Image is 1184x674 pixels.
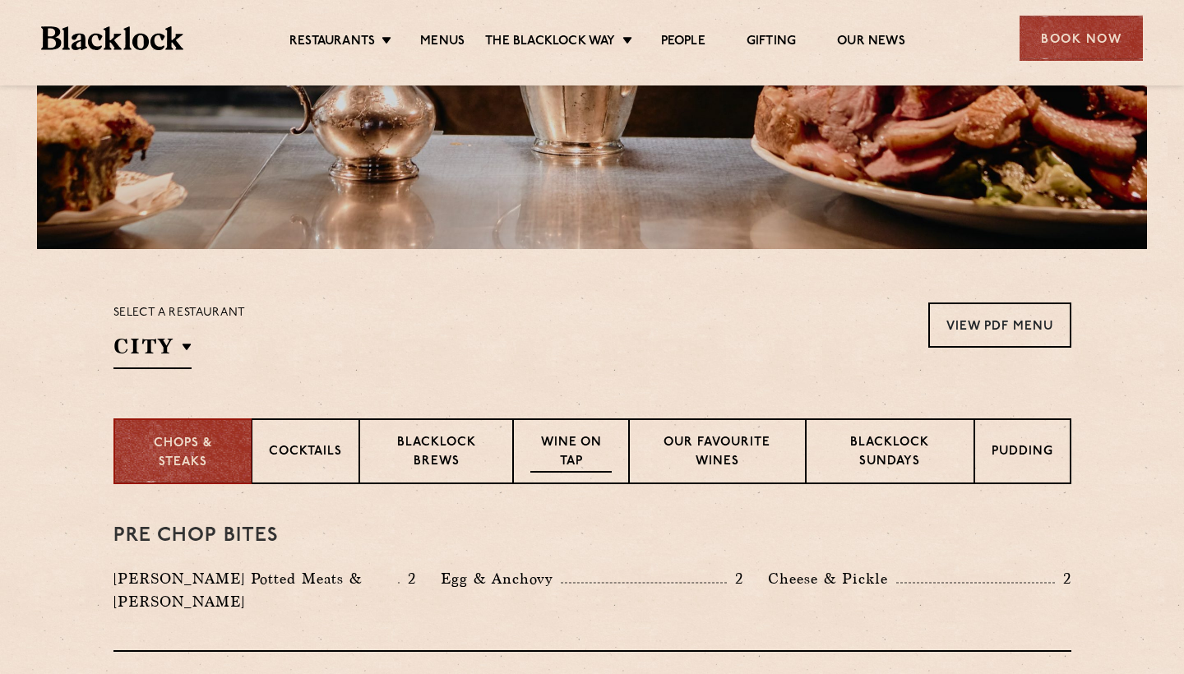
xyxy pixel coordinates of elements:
[113,567,398,613] p: [PERSON_NAME] Potted Meats & [PERSON_NAME]
[837,34,905,52] a: Our News
[661,34,705,52] a: People
[113,525,1071,547] h3: Pre Chop Bites
[747,34,796,52] a: Gifting
[928,302,1071,348] a: View PDF Menu
[113,332,192,369] h2: City
[132,435,234,472] p: Chops & Steaks
[377,434,497,473] p: Blacklock Brews
[113,302,246,324] p: Select a restaurant
[823,434,956,473] p: Blacklock Sundays
[768,567,896,590] p: Cheese & Pickle
[646,434,789,473] p: Our favourite wines
[530,434,611,473] p: Wine on Tap
[269,443,342,464] p: Cocktails
[1020,16,1143,61] div: Book Now
[1055,568,1071,589] p: 2
[400,568,416,589] p: 2
[727,568,743,589] p: 2
[992,443,1053,464] p: Pudding
[441,567,561,590] p: Egg & Anchovy
[41,26,183,50] img: BL_Textured_Logo-footer-cropped.svg
[420,34,465,52] a: Menus
[485,34,615,52] a: The Blacklock Way
[289,34,375,52] a: Restaurants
